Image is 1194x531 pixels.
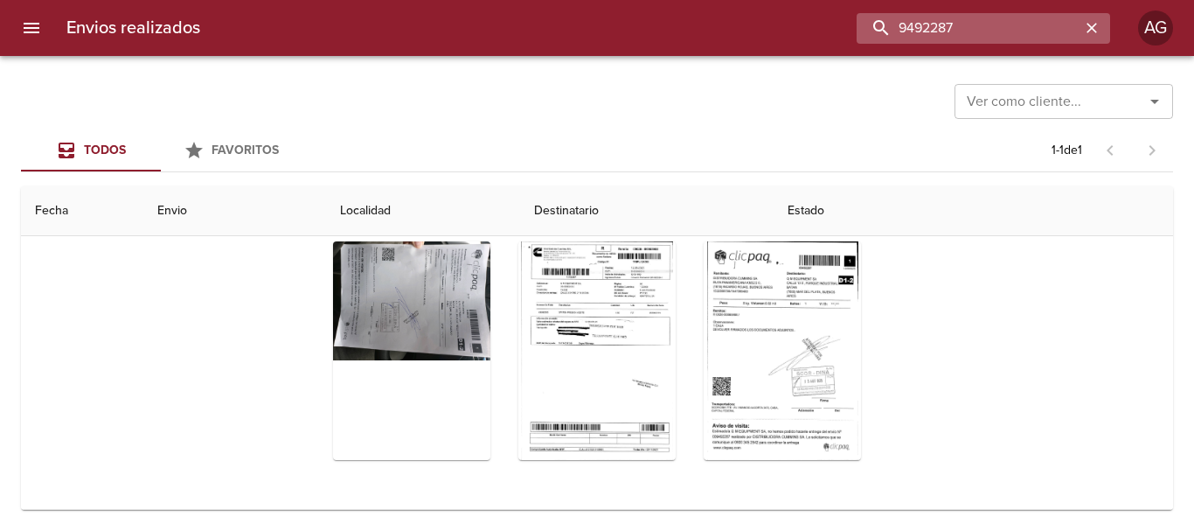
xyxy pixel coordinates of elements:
div: Tabs Envios [21,129,301,171]
input: buscar [857,13,1080,44]
h6: Envios realizados [66,14,200,42]
th: Localidad [326,186,521,236]
span: Pagina siguiente [1131,129,1173,171]
div: Arir imagen [518,241,676,460]
button: Abrir [1142,89,1167,114]
span: Todos [84,143,126,157]
p: 1 - 1 de 1 [1052,142,1082,159]
div: AG [1138,10,1173,45]
th: Fecha [21,186,143,236]
button: menu [10,7,52,49]
span: Pagina anterior [1089,141,1131,158]
th: Estado [774,186,1173,236]
th: Destinatario [520,186,774,236]
div: Arir imagen [333,241,490,460]
span: Favoritos [212,143,279,157]
div: Arir imagen [704,241,861,460]
div: Abrir información de usuario [1138,10,1173,45]
th: Envio [143,186,326,236]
